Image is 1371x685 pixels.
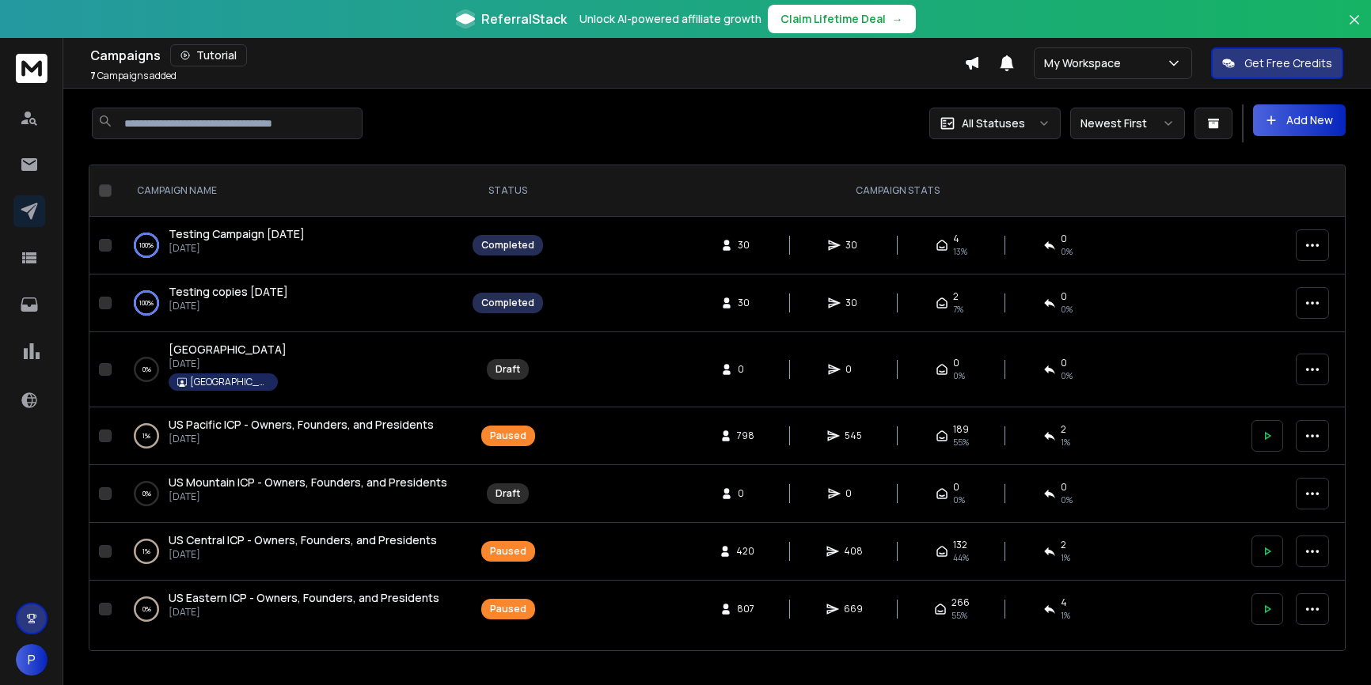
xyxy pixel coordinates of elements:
[90,44,964,66] div: Campaigns
[1211,47,1343,79] button: Get Free Credits
[845,239,861,252] span: 30
[845,430,862,442] span: 545
[1061,357,1067,369] span: 0
[481,239,534,252] div: Completed
[118,332,463,407] td: 0%[GEOGRAPHIC_DATA][DATE][GEOGRAPHIC_DATA]
[738,363,754,376] span: 0
[1253,104,1346,136] button: Add New
[169,342,287,358] a: [GEOGRAPHIC_DATA]
[1061,233,1067,245] span: 0
[1061,245,1073,258] span: 0 %
[1061,494,1073,506] span: 0%
[118,523,463,581] td: 1%US Central ICP - Owners, Founders, and Presidents[DATE]
[90,69,96,82] span: 7
[962,115,1025,131] p: All Statuses
[496,487,520,500] div: Draft
[169,433,434,445] p: [DATE]
[953,481,959,494] span: 0
[169,532,437,548] a: US Central ICP - Owners, Founders, and Presidents
[953,233,959,245] span: 4
[16,644,47,676] button: P
[139,295,154,311] p: 100 %
[169,284,288,299] span: Testing copies [DATE]
[1244,55,1332,71] p: Get Free Credits
[736,545,754,558] span: 420
[1061,369,1073,382] span: 0%
[496,363,520,376] div: Draft
[951,596,970,609] span: 266
[953,369,965,382] span: 0%
[737,430,754,442] span: 798
[953,494,965,506] span: 0%
[845,487,861,500] span: 0
[169,490,447,503] p: [DATE]
[169,417,434,433] a: US Pacific ICP - Owners, Founders, and Presidents
[1344,9,1365,47] button: Close banner
[463,165,553,217] th: STATUS
[892,11,903,27] span: →
[953,539,967,551] span: 132
[142,486,151,501] p: 0 %
[1070,108,1185,139] button: Newest First
[118,165,463,217] th: CAMPAIGN NAME
[490,603,526,615] div: Paused
[169,590,439,605] span: US Eastern ICP - Owners, Founders, and Presidents
[1061,303,1073,316] span: 0 %
[139,237,154,253] p: 100 %
[738,487,754,500] span: 0
[953,290,959,303] span: 2
[490,545,526,558] div: Paused
[169,300,288,312] p: [DATE]
[951,609,967,622] span: 55 %
[768,5,916,33] button: Claim Lifetime Deal→
[169,475,447,490] a: US Mountain ICP - Owners, Founders, and Presidents
[1061,539,1066,551] span: 2
[1061,436,1070,448] span: 1 %
[169,548,437,561] p: [DATE]
[169,342,287,357] span: [GEOGRAPHIC_DATA]
[481,9,567,28] span: ReferralStack
[142,428,150,444] p: 1 %
[142,361,151,377] p: 0 %
[169,284,288,300] a: Testing copies [DATE]
[1061,423,1066,436] span: 2
[169,475,447,490] span: US Mountain ICP - Owners, Founders, and Presidents
[844,545,863,558] span: 408
[738,239,754,252] span: 30
[142,543,150,559] p: 1 %
[579,11,761,27] p: Unlock AI-powered affiliate growth
[118,274,463,332] td: 100%Testing copies [DATE][DATE]
[490,430,526,442] div: Paused
[118,581,463,638] td: 0%US Eastern ICP - Owners, Founders, and Presidents[DATE]
[118,465,463,523] td: 0%US Mountain ICP - Owners, Founders, and Presidents[DATE]
[845,363,861,376] span: 0
[169,606,439,619] p: [DATE]
[953,357,959,369] span: 0
[1061,551,1070,564] span: 1 %
[169,226,305,242] a: Testing Campaign [DATE]
[90,70,177,82] p: Campaigns added
[953,436,969,448] span: 55 %
[737,603,754,615] span: 807
[142,601,151,617] p: 0 %
[953,423,969,436] span: 189
[169,417,434,432] span: US Pacific ICP - Owners, Founders, and Presidents
[190,376,269,388] p: [GEOGRAPHIC_DATA]
[169,226,305,241] span: Testing Campaign [DATE]
[953,245,967,258] span: 13 %
[481,297,534,309] div: Completed
[1061,290,1067,303] span: 0
[1061,609,1070,622] span: 1 %
[118,217,463,274] td: 100%Testing Campaign [DATE][DATE]
[1061,596,1067,609] span: 4
[169,358,287,370] p: [DATE]
[738,297,754,309] span: 30
[845,297,861,309] span: 30
[953,303,963,316] span: 7 %
[169,590,439,606] a: US Eastern ICP - Owners, Founders, and Presidents
[118,407,463,465] td: 1%US Pacific ICP - Owners, Founders, and Presidents[DATE]
[844,603,863,615] span: 669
